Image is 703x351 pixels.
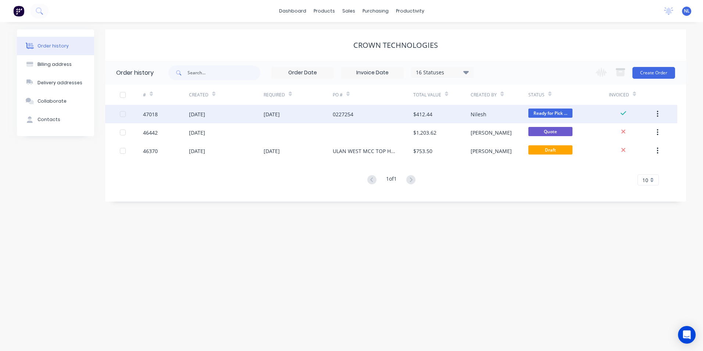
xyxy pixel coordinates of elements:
input: Search... [188,65,260,80]
div: 46442 [143,129,158,136]
div: Contacts [38,116,60,123]
div: Order history [38,43,69,49]
div: PO # [333,92,343,98]
button: Contacts [17,110,94,129]
div: sales [339,6,359,17]
div: Total Value [413,85,471,105]
div: CROWN TECHNOLOGIES [353,41,438,50]
div: 46370 [143,147,158,155]
button: Billing address [17,55,94,74]
img: Factory [13,6,24,17]
div: [DATE] [264,110,280,118]
span: NL [684,8,690,14]
div: Created By [471,92,497,98]
div: Collaborate [38,98,67,104]
div: purchasing [359,6,392,17]
div: $412.44 [413,110,432,118]
div: Order history [116,68,154,77]
div: Invoiced [609,85,655,105]
div: 0227254 [333,110,353,118]
div: [PERSON_NAME] [471,147,512,155]
div: Required [264,92,285,98]
div: $1,203.62 [413,129,436,136]
div: Required [264,85,333,105]
button: Create Order [632,67,675,79]
div: [DATE] [189,110,205,118]
div: PO # [333,85,413,105]
div: Created By [471,85,528,105]
button: Collaborate [17,92,94,110]
div: # [143,92,146,98]
button: Delivery addresses [17,74,94,92]
div: Total Value [413,92,441,98]
div: $753.50 [413,147,432,155]
div: products [310,6,339,17]
div: Status [528,92,545,98]
span: Draft [528,145,572,155]
input: Order Date [272,67,333,78]
div: [DATE] [264,147,280,155]
div: 16 Statuses [411,68,473,77]
span: 10 [642,176,648,184]
div: Created [189,85,264,105]
input: Invoice Date [342,67,403,78]
div: 1 of 1 [386,175,397,185]
div: 47018 [143,110,158,118]
div: Delivery addresses [38,79,82,86]
div: Invoiced [609,92,629,98]
div: ULAN WEST MCC TOP HATS 24074-06 [333,147,399,155]
div: Open Intercom Messenger [678,326,696,344]
div: Created [189,92,208,98]
div: productivity [392,6,428,17]
button: Order history [17,37,94,55]
a: dashboard [275,6,310,17]
div: [DATE] [189,129,205,136]
span: Ready for Pick ... [528,109,572,118]
div: Nilesh [471,110,486,118]
div: [DATE] [189,147,205,155]
div: [PERSON_NAME] [471,129,512,136]
div: Billing address [38,61,72,68]
span: Quote [528,127,572,136]
div: # [143,85,189,105]
div: Status [528,85,609,105]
